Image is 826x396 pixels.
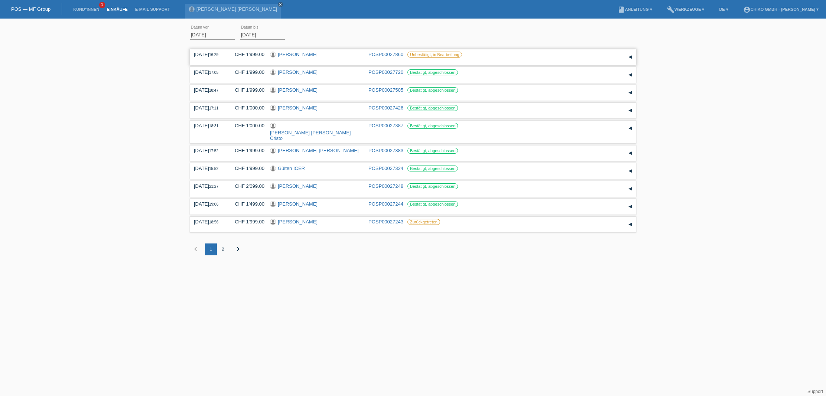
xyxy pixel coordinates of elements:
[739,7,822,12] a: account_circleChiko GmbH - [PERSON_NAME] ▾
[368,52,403,57] a: POSP00027860
[229,52,264,57] div: CHF 1'999.00
[407,123,458,129] label: Bestätigt, abgeschlossen
[407,87,458,93] label: Bestätigt, abgeschlossen
[209,53,218,57] span: 16:29
[614,7,656,12] a: bookAnleitung ▾
[194,105,224,111] div: [DATE]
[368,123,403,128] a: POSP00027387
[368,105,403,111] a: POSP00027426
[194,123,224,128] div: [DATE]
[194,219,224,225] div: [DATE]
[407,148,458,154] label: Bestätigt, abgeschlossen
[667,6,674,13] i: build
[69,7,103,12] a: Kund*innen
[229,166,264,171] div: CHF 1'999.00
[234,245,243,253] i: chevron_right
[278,87,318,93] a: [PERSON_NAME]
[209,124,218,128] span: 18:31
[407,183,458,189] label: Bestätigt, abgeschlossen
[196,6,277,12] a: [PERSON_NAME] [PERSON_NAME]
[663,7,708,12] a: buildWerkzeuge ▾
[407,105,458,111] label: Bestätigt, abgeschlossen
[205,243,217,255] div: 1
[278,148,358,153] a: [PERSON_NAME] [PERSON_NAME]
[368,166,403,171] a: POSP00027324
[368,69,403,75] a: POSP00027720
[407,166,458,171] label: Bestätigt, abgeschlossen
[407,219,440,225] label: Zurückgetreten
[209,167,218,171] span: 15:52
[194,69,224,75] div: [DATE]
[229,219,264,225] div: CHF 1'999.00
[368,183,403,189] a: POSP00027248
[209,149,218,153] span: 17:52
[194,183,224,189] div: [DATE]
[131,7,174,12] a: E-Mail Support
[625,183,636,194] div: auf-/zuklappen
[209,184,218,189] span: 21:27
[368,148,403,153] a: POSP00027383
[625,148,636,159] div: auf-/zuklappen
[278,166,305,171] a: Gülten ICER
[209,88,218,92] span: 18:47
[743,6,751,13] i: account_circle
[194,87,224,93] div: [DATE]
[209,220,218,224] span: 18:56
[625,69,636,81] div: auf-/zuklappen
[99,2,105,8] span: 1
[229,87,264,93] div: CHF 1'999.00
[278,69,318,75] a: [PERSON_NAME]
[807,389,823,394] a: Support
[625,201,636,212] div: auf-/zuklappen
[625,166,636,177] div: auf-/zuklappen
[278,52,318,57] a: [PERSON_NAME]
[407,69,458,75] label: Bestätigt, abgeschlossen
[229,148,264,153] div: CHF 1'999.00
[625,123,636,134] div: auf-/zuklappen
[278,183,318,189] a: [PERSON_NAME]
[625,52,636,63] div: auf-/zuklappen
[625,87,636,98] div: auf-/zuklappen
[229,105,264,111] div: CHF 1'000.00
[191,245,200,253] i: chevron_left
[217,243,229,255] div: 2
[11,6,51,12] a: POS — MF Group
[715,7,732,12] a: DE ▾
[625,105,636,116] div: auf-/zuklappen
[229,123,264,128] div: CHF 1'000.00
[407,201,458,207] label: Bestätigt, abgeschlossen
[270,130,351,141] a: [PERSON_NAME] [PERSON_NAME] Cristo
[279,3,282,6] i: close
[209,106,218,110] span: 17:11
[625,219,636,230] div: auf-/zuklappen
[278,105,318,111] a: [PERSON_NAME]
[229,183,264,189] div: CHF 2'099.00
[278,2,283,7] a: close
[194,166,224,171] div: [DATE]
[229,69,264,75] div: CHF 1'999.00
[209,71,218,75] span: 17:05
[278,219,318,225] a: [PERSON_NAME]
[103,7,131,12] a: Einkäufe
[368,219,403,225] a: POSP00027243
[278,201,318,207] a: [PERSON_NAME]
[368,201,403,207] a: POSP00027244
[618,6,625,13] i: book
[407,52,462,58] label: Unbestätigt, in Bearbeitung
[194,148,224,153] div: [DATE]
[209,202,218,206] span: 19:06
[229,201,264,207] div: CHF 1'499.00
[368,87,403,93] a: POSP00027505
[194,52,224,57] div: [DATE]
[194,201,224,207] div: [DATE]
